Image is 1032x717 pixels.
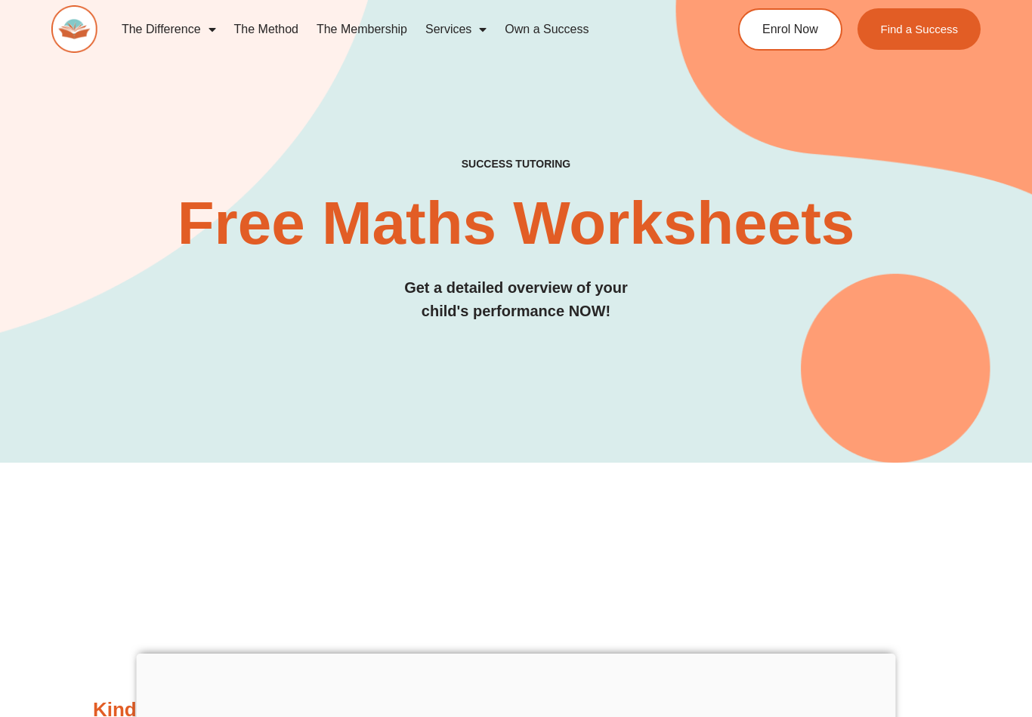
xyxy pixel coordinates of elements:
[51,158,980,171] h4: SUCCESS TUTORING​
[857,8,981,50] a: Find a Success
[93,485,939,697] iframe: Advertisement
[307,12,416,47] a: The Membership
[762,23,818,35] span: Enrol Now
[416,12,496,47] a: Services
[113,12,685,47] nav: Menu
[225,12,307,47] a: The Method
[113,12,225,47] a: The Difference
[880,23,958,35] span: Find a Success
[738,8,842,51] a: Enrol Now
[51,276,980,323] h3: Get a detailed overview of your child's performance NOW!
[496,12,598,47] a: Own a Success
[51,193,980,254] h2: Free Maths Worksheets​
